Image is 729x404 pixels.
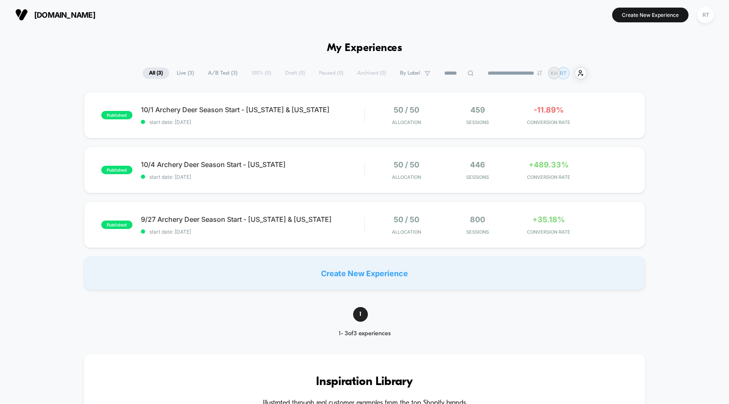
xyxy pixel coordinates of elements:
img: Visually logo [15,8,28,21]
span: A/B Test ( 3 ) [202,67,244,79]
span: 446 [470,160,485,169]
h3: Inspiration Library [109,375,620,389]
span: -11.89% [534,105,564,114]
span: Sessions [444,229,511,235]
span: All ( 3 ) [143,67,169,79]
span: +35.18% [532,215,565,224]
span: published [101,166,132,174]
button: Create New Experience [612,8,688,22]
span: start date: [DATE] [141,174,364,180]
span: [DOMAIN_NAME] [34,11,95,19]
span: 50 / 50 [394,160,419,169]
span: Allocation [392,229,421,235]
div: Create New Experience [84,256,645,290]
span: By Label [400,70,420,76]
h1: My Experiences [327,42,402,54]
button: [DOMAIN_NAME] [13,8,98,22]
p: RT [560,70,567,76]
span: CONVERSION RATE [515,174,582,180]
div: RT [697,7,714,23]
span: 459 [470,105,485,114]
span: published [101,221,132,229]
span: published [101,111,132,119]
span: Allocation [392,174,421,180]
div: 1 - 3 of 3 experiences [324,330,405,337]
span: 10/1 Archery Deer Season Start - [US_STATE] & [US_STATE] [141,105,364,114]
span: start date: [DATE] [141,229,364,235]
span: Sessions [444,174,511,180]
span: 10/4 Archery Deer Season Start - [US_STATE] [141,160,364,169]
span: 50 / 50 [394,105,419,114]
span: 1 [353,307,368,322]
span: 800 [470,215,485,224]
span: 9/27 Archery Deer Season Start - [US_STATE] & [US_STATE] [141,215,364,224]
p: KH [551,70,558,76]
span: Sessions [444,119,511,125]
button: RT [695,6,716,24]
span: start date: [DATE] [141,119,364,125]
span: Allocation [392,119,421,125]
img: end [537,70,542,75]
span: CONVERSION RATE [515,119,582,125]
span: Live ( 3 ) [170,67,200,79]
span: 50 / 50 [394,215,419,224]
span: +489.33% [529,160,569,169]
span: CONVERSION RATE [515,229,582,235]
